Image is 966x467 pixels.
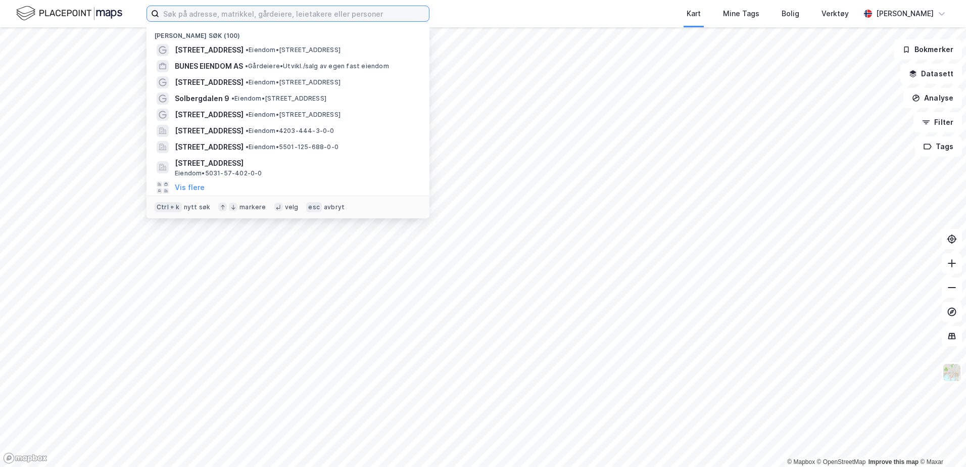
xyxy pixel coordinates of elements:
[175,141,244,153] span: [STREET_ADDRESS]
[175,157,417,169] span: [STREET_ADDRESS]
[822,8,849,20] div: Verktøy
[175,92,229,105] span: Solbergdalen 9
[155,202,182,212] div: Ctrl + k
[175,44,244,56] span: [STREET_ADDRESS]
[3,452,47,464] a: Mapbox homepage
[900,64,962,84] button: Datasett
[246,143,339,151] span: Eiendom • 5501-125-688-0-0
[246,78,341,86] span: Eiendom • [STREET_ADDRESS]
[245,62,389,70] span: Gårdeiere • Utvikl./salg av egen fast eiendom
[913,112,962,132] button: Filter
[246,46,341,54] span: Eiendom • [STREET_ADDRESS]
[915,136,962,157] button: Tags
[915,418,966,467] iframe: Chat Widget
[147,24,429,42] div: [PERSON_NAME] søk (100)
[231,95,326,103] span: Eiendom • [STREET_ADDRESS]
[175,181,205,194] button: Vis flere
[231,95,234,102] span: •
[246,127,334,135] span: Eiendom • 4203-444-3-0-0
[723,8,759,20] div: Mine Tags
[159,6,429,21] input: Søk på adresse, matrikkel, gårdeiere, leietakere eller personer
[285,203,299,211] div: velg
[324,203,345,211] div: avbryt
[306,202,322,212] div: esc
[175,60,243,72] span: BUNES EIENDOM AS
[246,78,249,86] span: •
[817,458,866,465] a: OpenStreetMap
[787,458,815,465] a: Mapbox
[942,363,961,382] img: Z
[246,111,341,119] span: Eiendom • [STREET_ADDRESS]
[782,8,799,20] div: Bolig
[246,46,249,54] span: •
[903,88,962,108] button: Analyse
[687,8,701,20] div: Kart
[876,8,934,20] div: [PERSON_NAME]
[184,203,211,211] div: nytt søk
[246,111,249,118] span: •
[175,76,244,88] span: [STREET_ADDRESS]
[239,203,266,211] div: markere
[245,62,248,70] span: •
[175,109,244,121] span: [STREET_ADDRESS]
[246,127,249,134] span: •
[175,125,244,137] span: [STREET_ADDRESS]
[16,5,122,22] img: logo.f888ab2527a4732fd821a326f86c7f29.svg
[894,39,962,60] button: Bokmerker
[868,458,919,465] a: Improve this map
[246,143,249,151] span: •
[175,169,262,177] span: Eiendom • 5031-57-402-0-0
